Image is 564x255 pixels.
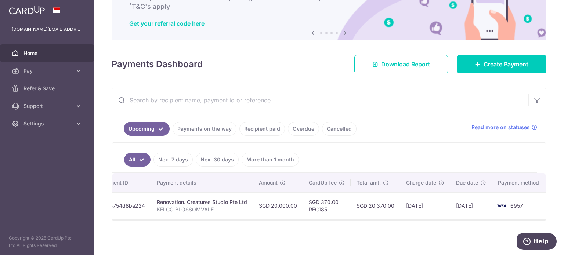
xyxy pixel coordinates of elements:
[157,198,247,206] div: Renovation. Creatures Studio Pte Ltd
[124,153,151,167] a: All
[494,201,509,210] img: Bank Card
[456,179,478,186] span: Due date
[23,50,72,57] span: Home
[23,85,72,92] span: Refer & Save
[157,206,247,213] p: KELCO BLOSSOMVALE
[151,173,253,192] th: Payment details
[484,60,528,69] span: Create Payment
[9,6,45,15] img: CardUp
[242,153,299,167] a: More than 1 month
[239,122,285,136] a: Recipient paid
[510,203,523,209] span: 6957
[129,20,205,27] a: Get your referral code here
[400,192,450,219] td: [DATE]
[517,233,557,251] iframe: Opens a widget where you can find more information
[173,122,236,136] a: Payments on the way
[303,192,351,219] td: SGD 370.00 REC185
[23,67,72,74] span: Pay
[457,55,546,73] a: Create Payment
[112,88,528,112] input: Search by recipient name, payment id or reference
[309,179,337,186] span: CardUp fee
[23,102,72,110] span: Support
[112,58,203,71] h4: Payments Dashboard
[406,179,436,186] span: Charge date
[12,26,82,33] p: [DOMAIN_NAME][EMAIL_ADDRESS][DOMAIN_NAME]
[471,124,530,131] span: Read more on statuses
[288,122,319,136] a: Overdue
[253,192,303,219] td: SGD 20,000.00
[322,122,357,136] a: Cancelled
[357,179,381,186] span: Total amt.
[354,55,448,73] a: Download Report
[351,192,400,219] td: SGD 20,370.00
[153,153,193,167] a: Next 7 days
[450,192,492,219] td: [DATE]
[381,60,430,69] span: Download Report
[124,122,170,136] a: Upcoming
[259,179,278,186] span: Amount
[94,173,151,192] th: Payment ID
[492,173,548,192] th: Payment method
[23,120,72,127] span: Settings
[471,124,537,131] a: Read more on statuses
[94,192,151,219] td: txn_4754d8ba224
[196,153,239,167] a: Next 30 days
